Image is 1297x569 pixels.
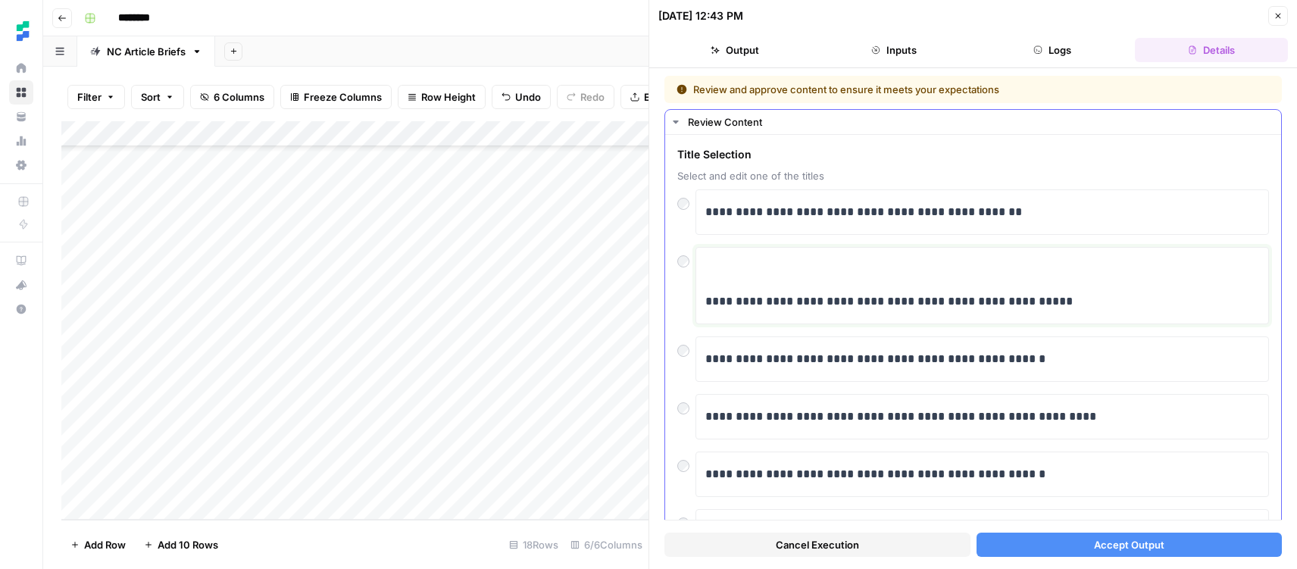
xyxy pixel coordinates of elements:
button: Row Height [398,85,486,109]
button: Output [658,38,811,62]
div: [DATE] 12:43 PM [658,8,743,23]
div: 6/6 Columns [564,533,648,557]
span: Filter [77,89,102,105]
a: Your Data [9,105,33,129]
button: 6 Columns [190,85,274,109]
button: Details [1135,38,1288,62]
button: Freeze Columns [280,85,392,109]
a: Usage [9,129,33,153]
button: Review Content [665,110,1281,134]
span: Freeze Columns [304,89,382,105]
span: Sort [141,89,161,105]
span: Add Row [84,537,126,552]
span: Title Selection [677,147,1269,162]
a: Browse [9,80,33,105]
button: Inputs [817,38,970,62]
div: 18 Rows [503,533,564,557]
a: Settings [9,153,33,177]
button: Cancel Execution [664,533,970,557]
button: What's new? [9,273,33,297]
button: Add 10 Rows [135,533,227,557]
button: Accept Output [977,533,1283,557]
button: Undo [492,85,551,109]
button: Export CSV [620,85,708,109]
button: Logs [977,38,1130,62]
div: What's new? [10,274,33,296]
button: Workspace: Ten Speed [9,12,33,50]
span: Accept Output [1094,537,1164,552]
span: Cancel Execution [776,537,859,552]
img: Ten Speed Logo [9,17,36,45]
div: NC Article Briefs [107,44,186,59]
span: Undo [515,89,541,105]
button: Add Row [61,533,135,557]
div: Review and approve content to ensure it meets your expectations [677,82,1135,97]
span: Add 10 Rows [158,537,218,552]
span: Select and edit one of the titles [677,168,1269,183]
a: AirOps Academy [9,249,33,273]
button: Redo [557,85,614,109]
a: NC Article Briefs [77,36,215,67]
a: Home [9,56,33,80]
span: Row Height [421,89,476,105]
button: Filter [67,85,125,109]
button: Sort [131,85,184,109]
span: Redo [580,89,605,105]
button: Help + Support [9,297,33,321]
div: Review Content [688,114,1272,130]
span: 6 Columns [214,89,264,105]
